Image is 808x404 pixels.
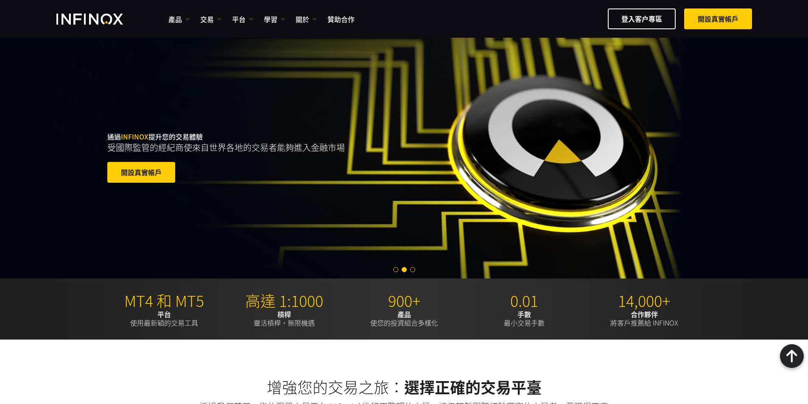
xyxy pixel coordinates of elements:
[327,14,355,24] a: 贊助合作
[393,267,398,272] span: Go to slide 1
[347,310,461,327] p: 使您的投資組合多樣化
[587,291,701,310] p: 14,000+
[517,309,531,319] strong: 手數
[121,131,148,142] span: INFINOX
[168,14,190,24] a: 產品
[264,14,285,24] a: 學習
[347,291,461,310] p: 900+
[404,376,542,398] strong: 選擇正確的交易平臺
[410,267,415,272] span: Go to slide 3
[608,8,676,29] a: 登入客户專區
[107,162,175,183] a: 開設真實帳戶
[107,310,221,327] p: 使用最新穎的交易工具
[157,309,171,319] strong: 平台
[296,14,317,24] a: 關於
[227,310,341,327] p: 靈活槓桿，無限機遇
[277,309,291,319] strong: 槓桿
[232,14,253,24] a: 平台
[684,8,752,29] a: 開設真實帳戶
[467,310,581,327] p: 最小交易手數
[107,119,422,198] div: 通過 提升您的交易體驗
[227,291,341,310] p: 高達 1:1000
[467,291,581,310] p: 0.01
[56,14,143,25] a: INFINOX Logo
[397,309,411,319] strong: 產品
[200,14,221,24] a: 交易
[631,309,658,319] strong: 合作夥伴
[587,310,701,327] p: 將客戶推薦給 INFINOX
[107,378,701,396] h2: 增強您的交易之旅：
[402,267,407,272] span: Go to slide 2
[107,291,221,310] p: MT4 和 MT5
[107,142,359,153] p: 受國際監管的經紀商使來自世界各地的交易者能夠進入金融市場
